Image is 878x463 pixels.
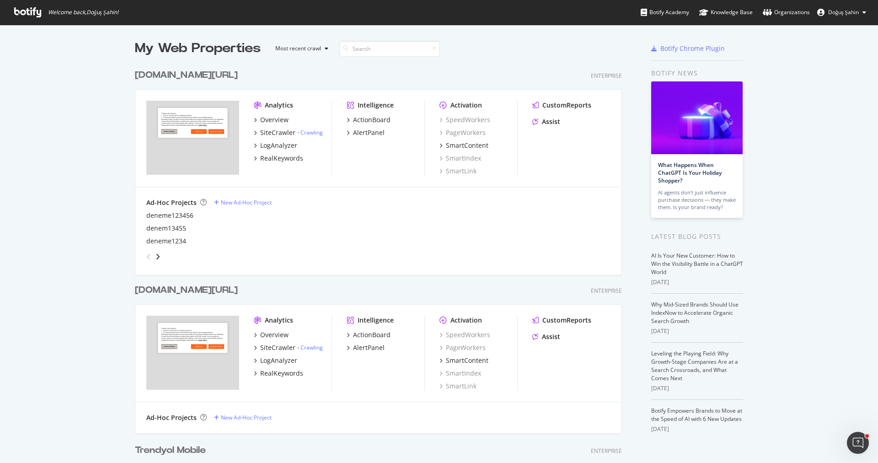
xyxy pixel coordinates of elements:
[651,44,725,53] a: Botify Chrome Plugin
[439,154,481,163] a: SmartIndex
[651,301,739,325] a: Why Mid-Sized Brands Should Use IndexNow to Accelerate Organic Search Growth
[358,101,394,110] div: Intelligence
[146,316,239,390] img: trendyol.com/ro
[658,189,736,211] div: AI agents don’t just influence purchase decisions — they make them. Is your brand ready?
[358,316,394,325] div: Intelligence
[254,141,297,150] a: LogAnalyzer
[260,330,289,339] div: Overview
[135,444,206,457] div: Trendyol Mobile
[135,284,241,297] a: [DOMAIN_NAME][URL]
[651,350,738,382] a: Leveling the Playing Field: Why Growth-Stage Companies Are at a Search Crossroads, and What Comes...
[265,101,293,110] div: Analytics
[347,115,391,124] a: ActionBoard
[810,5,873,20] button: Doğuş Şahin
[260,343,295,352] div: SiteCrawler
[651,278,743,286] div: [DATE]
[300,129,323,136] a: Crawling
[260,356,297,365] div: LogAnalyzer
[135,69,238,82] div: [DOMAIN_NAME][URL]
[297,129,323,136] div: -
[591,447,622,455] div: Enterprise
[651,425,743,433] div: [DATE]
[651,81,743,154] img: What Happens When ChatGPT Is Your Holiday Shopper?
[146,211,193,220] a: deneme123456
[439,167,476,176] a: SmartLink
[135,284,238,297] div: [DOMAIN_NAME][URL]
[297,344,323,351] div: -
[146,224,186,233] div: denem13455
[146,101,239,175] img: trendyol.com/en
[542,101,591,110] div: CustomReports
[651,384,743,393] div: [DATE]
[439,330,490,339] a: SpeedWorkers
[450,101,482,110] div: Activation
[254,356,297,365] a: LogAnalyzer
[446,141,488,150] div: SmartContent
[135,69,241,82] a: [DOMAIN_NAME][URL]
[347,330,391,339] a: ActionBoard
[641,8,689,17] div: Botify Academy
[439,128,486,137] a: PageWorkers
[155,252,161,261] div: angle-right
[260,369,303,378] div: RealKeywords
[260,115,289,124] div: Overview
[660,44,725,53] div: Botify Chrome Plugin
[221,199,272,206] div: New Ad-Hoc Project
[763,8,810,17] div: Organizations
[446,356,488,365] div: SmartContent
[439,343,486,352] a: PageWorkers
[254,154,303,163] a: RealKeywords
[658,161,722,184] a: What Happens When ChatGPT Is Your Holiday Shopper?
[542,316,591,325] div: CustomReports
[135,444,209,457] a: Trendyol Mobile
[439,115,490,124] a: SpeedWorkers
[542,117,560,126] div: Assist
[260,141,297,150] div: LogAnalyzer
[260,154,303,163] div: RealKeywords
[214,199,272,206] a: New Ad-Hoc Project
[275,46,321,51] div: Most recent crawl
[439,356,488,365] a: SmartContent
[254,115,289,124] a: Overview
[699,8,753,17] div: Knowledge Base
[591,287,622,295] div: Enterprise
[221,414,272,421] div: New Ad-Hoc Project
[542,332,560,341] div: Assist
[254,343,323,352] a: SiteCrawler- Crawling
[347,343,385,352] a: AlertPanel
[265,316,293,325] div: Analytics
[353,115,391,124] div: ActionBoard
[450,316,482,325] div: Activation
[651,68,743,78] div: Botify news
[347,128,385,137] a: AlertPanel
[532,117,560,126] a: Assist
[532,316,591,325] a: CustomReports
[439,382,476,391] div: SmartLink
[268,41,332,56] button: Most recent crawl
[651,327,743,335] div: [DATE]
[260,128,295,137] div: SiteCrawler
[254,330,289,339] a: Overview
[254,369,303,378] a: RealKeywords
[847,432,869,454] iframe: Intercom live chat
[651,252,743,276] a: AI Is Your New Customer: How to Win the Visibility Battle in a ChatGPT World
[439,369,481,378] a: SmartIndex
[532,332,560,341] a: Assist
[146,413,197,422] div: Ad-Hoc Projects
[651,231,743,242] div: Latest Blog Posts
[439,141,488,150] a: SmartContent
[300,344,323,351] a: Crawling
[828,8,859,16] span: Doğuş Şahin
[135,39,261,58] div: My Web Properties
[48,9,118,16] span: Welcome back, Doğuş Şahin !
[146,237,186,246] a: deneme1234
[353,330,391,339] div: ActionBoard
